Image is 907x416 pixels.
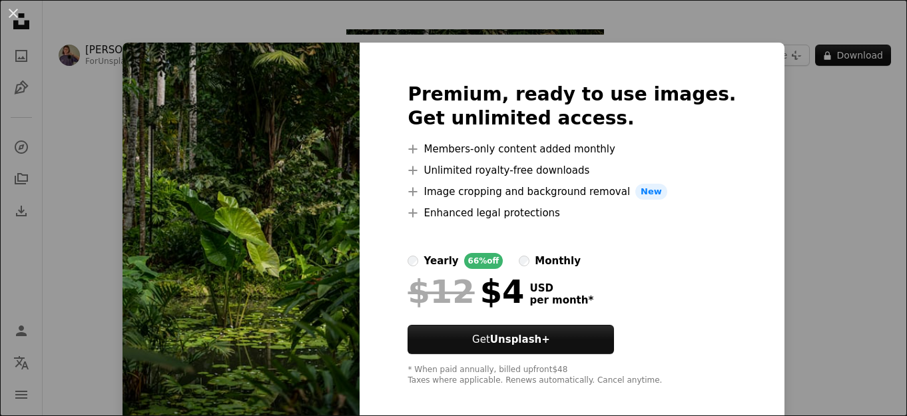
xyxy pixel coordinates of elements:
strong: Unsplash+ [490,333,550,345]
span: $12 [408,274,474,309]
span: New [635,184,667,200]
input: monthly [519,256,529,266]
li: Image cropping and background removal [408,184,736,200]
button: GetUnsplash+ [408,325,614,354]
li: Enhanced legal protections [408,205,736,221]
span: USD [529,282,593,294]
input: yearly66%off [408,256,418,266]
h2: Premium, ready to use images. Get unlimited access. [408,83,736,130]
div: yearly [424,253,458,269]
div: 66% off [464,253,503,269]
span: per month * [529,294,593,306]
div: monthly [535,253,581,269]
div: $4 [408,274,524,309]
li: Unlimited royalty-free downloads [408,162,736,178]
li: Members-only content added monthly [408,141,736,157]
div: * When paid annually, billed upfront $48 Taxes where applicable. Renews automatically. Cancel any... [408,365,736,386]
